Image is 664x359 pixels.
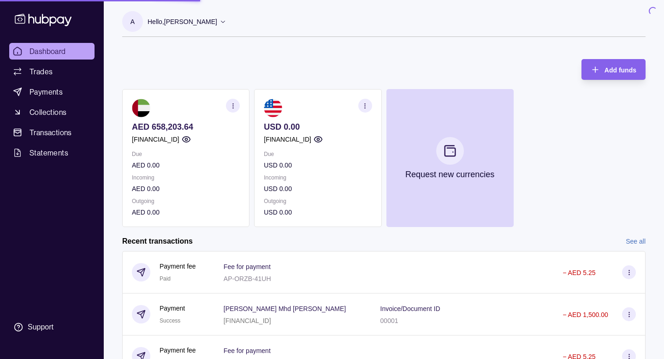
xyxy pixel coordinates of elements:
span: Dashboard [30,46,66,57]
p: Incoming [132,173,240,183]
p: A [130,17,135,27]
p: [FINANCIAL_ID] [264,134,311,144]
a: See all [626,236,646,246]
p: USD 0.00 [264,207,372,217]
span: Payments [30,86,63,97]
p: AED 0.00 [132,184,240,194]
span: Success [160,317,180,324]
a: Dashboard [9,43,95,60]
p: Incoming [264,173,372,183]
p: Payment fee [160,345,196,355]
p: Outgoing [132,196,240,206]
p: − AED 5.25 [563,269,595,276]
p: [FINANCIAL_ID] [224,317,271,324]
p: [PERSON_NAME] Mhd [PERSON_NAME] [224,305,346,312]
span: Collections [30,107,66,118]
p: Due [264,149,372,159]
a: Collections [9,104,95,120]
p: Payment [160,303,185,313]
p: Invoice/Document ID [380,305,440,312]
p: USD 0.00 [264,160,372,170]
p: USD 0.00 [264,184,372,194]
p: Hello, [PERSON_NAME] [148,17,217,27]
p: 00001 [380,317,398,324]
button: Add funds [581,59,646,80]
p: Request new currencies [405,169,494,179]
div: Support [28,322,53,332]
span: Transactions [30,127,72,138]
p: AED 0.00 [132,207,240,217]
a: Support [9,317,95,337]
span: Add funds [605,66,636,74]
span: Paid [160,275,171,282]
span: Trades [30,66,53,77]
p: − AED 1,500.00 [563,311,608,318]
img: us [264,99,282,117]
img: ae [132,99,150,117]
p: AP-ORZB-41UH [224,275,271,282]
p: [FINANCIAL_ID] [132,134,179,144]
p: USD 0.00 [264,122,372,132]
a: Trades [9,63,95,80]
p: AED 658,203.64 [132,122,240,132]
span: Statements [30,147,68,158]
a: Transactions [9,124,95,141]
p: Outgoing [264,196,372,206]
a: Statements [9,144,95,161]
a: Payments [9,84,95,100]
button: Request new currencies [386,89,514,227]
p: Due [132,149,240,159]
p: Fee for payment [224,347,271,354]
p: Payment fee [160,261,196,271]
p: AED 0.00 [132,160,240,170]
p: Fee for payment [224,263,271,270]
h2: Recent transactions [122,236,193,246]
